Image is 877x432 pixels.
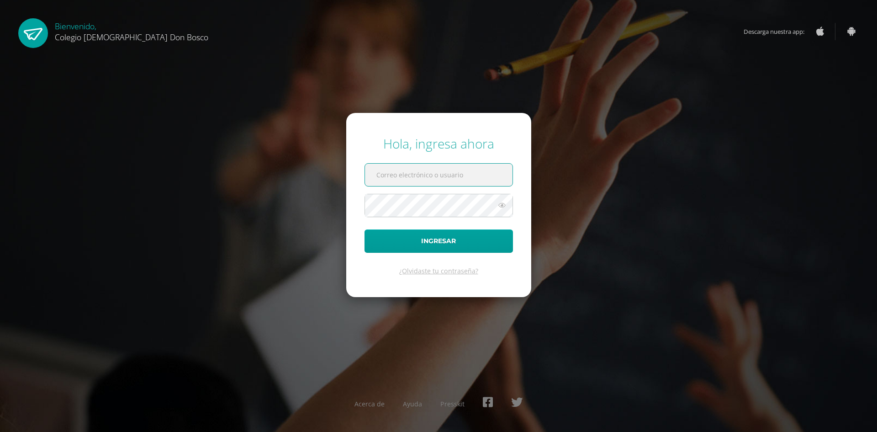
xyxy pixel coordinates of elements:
[744,23,814,40] span: Descarga nuestra app:
[399,267,478,275] a: ¿Olvidaste tu contraseña?
[441,400,465,408] a: Presskit
[355,400,385,408] a: Acerca de
[403,400,423,408] a: Ayuda
[365,164,512,186] input: Correo electrónico o usuario
[55,18,208,43] div: Bienvenido,
[55,32,208,43] span: Colegio [DEMOGRAPHIC_DATA] Don Bosco
[365,229,513,253] button: Ingresar
[365,135,513,152] div: Hola, ingresa ahora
